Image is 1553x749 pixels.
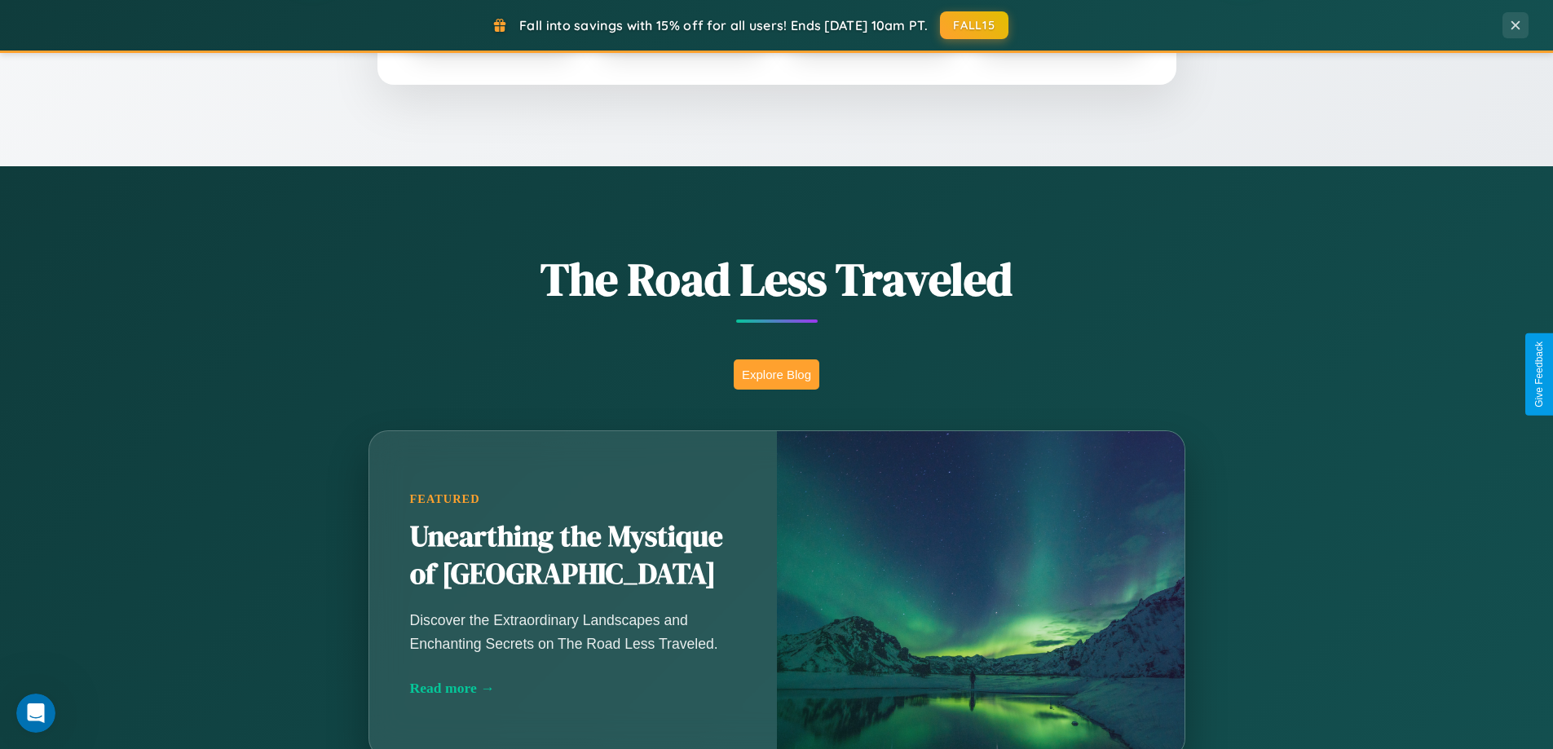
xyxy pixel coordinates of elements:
div: Featured [410,492,736,506]
span: Fall into savings with 15% off for all users! Ends [DATE] 10am PT. [519,17,928,33]
p: Discover the Extraordinary Landscapes and Enchanting Secrets on The Road Less Traveled. [410,609,736,654]
h2: Unearthing the Mystique of [GEOGRAPHIC_DATA] [410,518,736,593]
button: Explore Blog [734,359,819,390]
div: Read more → [410,680,736,697]
h1: The Road Less Traveled [288,248,1266,311]
iframe: Intercom live chat [16,694,55,733]
button: FALL15 [940,11,1008,39]
div: Give Feedback [1533,341,1545,408]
